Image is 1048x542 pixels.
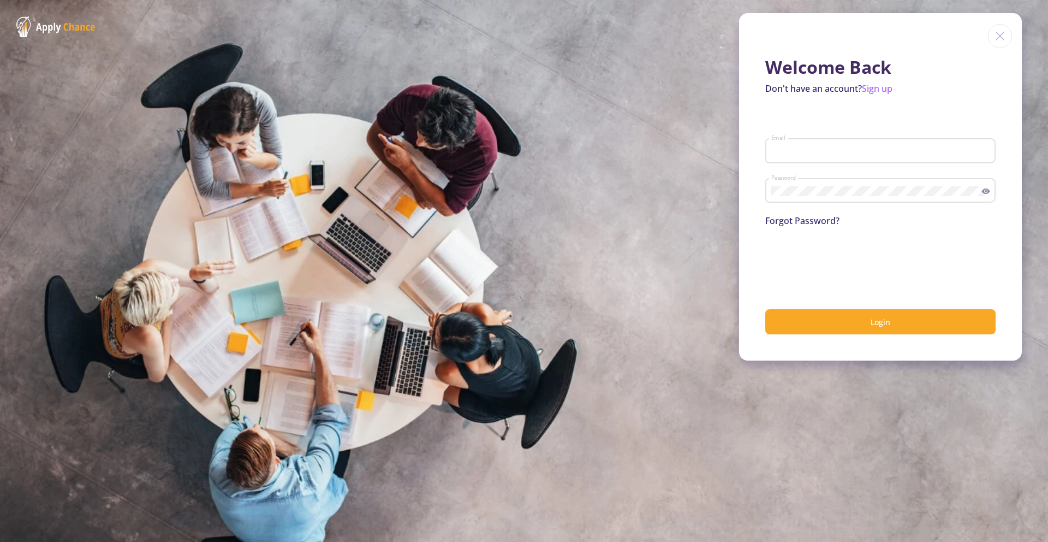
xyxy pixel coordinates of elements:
[765,240,931,283] iframe: reCAPTCHA
[988,24,1012,48] img: close icon
[765,82,996,95] p: Don't have an account?
[765,57,996,78] h1: Welcome Back
[16,16,96,37] img: ApplyChance Logo
[862,83,892,95] a: Sign up
[765,215,839,227] a: Forgot Password?
[871,317,890,327] span: Login
[765,309,996,335] button: Login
